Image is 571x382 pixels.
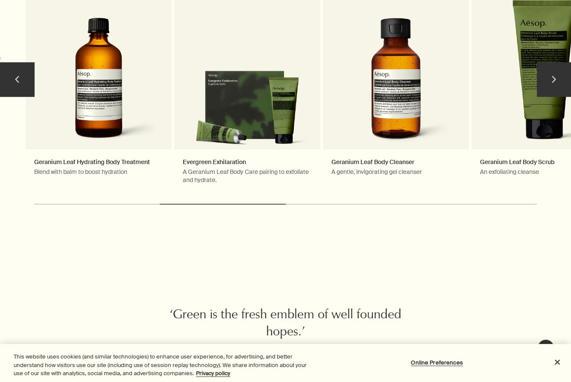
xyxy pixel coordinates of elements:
cite: [PERSON_NAME] [151,341,420,353]
a: More information about your privacy, opens in a new tab [196,370,230,377]
blockquote: ‘Green is the fresh emblem of well founded hopes.’ Mary Webb [151,307,420,353]
button: Close [548,353,567,371]
button: next slide [537,62,571,97]
div: This website uses cookies (and similar technologies) to enhance user experience, for advertising,... [14,353,314,378]
button: Live Assistance [537,339,554,356]
p: ‘Green is the fresh emblem of well founded hopes.’ [151,307,420,341]
button: Online Preferences, Opens the preference center dialog [410,354,463,371]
